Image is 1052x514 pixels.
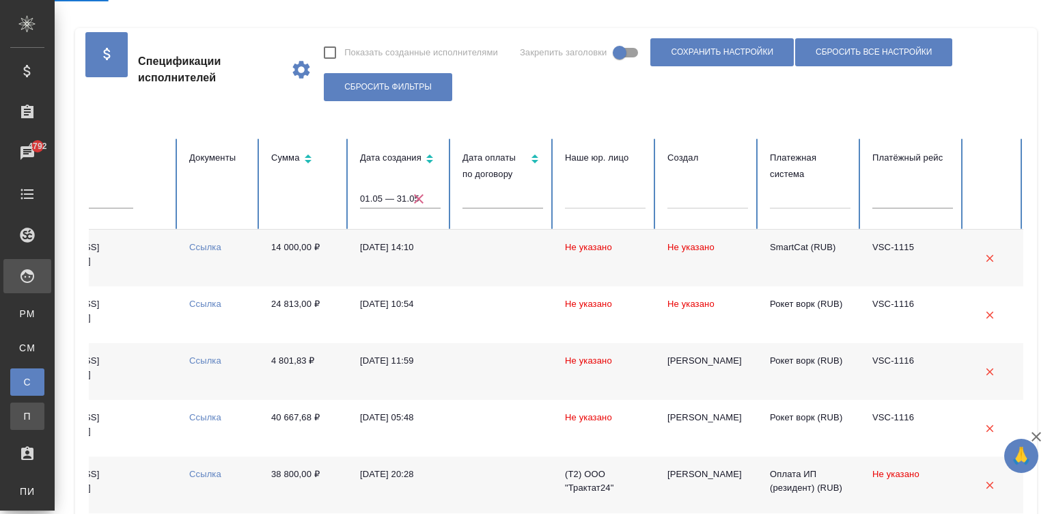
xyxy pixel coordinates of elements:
[1004,439,1038,473] button: 🙏
[3,136,51,170] a: 4792
[671,46,773,58] span: Сохранить настройки
[17,341,38,355] span: CM
[975,414,1003,442] button: Удалить
[271,150,338,170] div: Сортировка
[324,73,452,101] button: Сбросить фильтры
[861,230,964,286] td: VSC-1115
[138,53,279,86] span: Спецификации исполнителей
[667,242,715,252] span: Не указано
[795,38,952,66] button: Сбросить все настройки
[189,412,221,422] a: Ссылка
[189,469,221,479] a: Ссылка
[667,150,748,166] div: Создал
[861,400,964,457] td: VSC-1116
[975,301,1003,329] button: Удалить
[667,299,715,309] span: Не указано
[975,357,1003,385] button: Удалить
[565,150,646,166] div: Наше юр. лицо
[349,457,452,513] td: [DATE] 20:28
[344,81,432,93] span: Сбросить фильтры
[260,400,349,457] td: 40 667,68 ₽
[189,150,249,166] div: Документы
[1010,442,1033,470] span: 🙏
[554,457,656,513] td: (Т2) ООО "Трактат24"
[349,286,452,343] td: [DATE] 10:54
[260,457,349,513] td: 38 800,00 ₽
[260,286,349,343] td: 24 813,00 ₽
[349,230,452,286] td: [DATE] 14:10
[20,139,55,153] span: 4792
[260,230,349,286] td: 14 000,00 ₽
[349,400,452,457] td: [DATE] 05:48
[759,400,861,457] td: Рокет ворк (RUB)
[565,299,612,309] span: Не указано
[8,343,178,400] td: [EMAIL_ADDRESS][DOMAIN_NAME]
[565,355,612,366] span: Не указано
[656,457,759,513] td: [PERSON_NAME]
[360,150,441,170] div: Сортировка
[344,46,498,59] span: Показать созданные исполнителями
[759,230,861,286] td: SmartCat (RUB)
[462,150,543,182] div: Сортировка
[8,230,178,286] td: [EMAIL_ADDRESS][DOMAIN_NAME]
[656,343,759,400] td: [PERSON_NAME]
[872,469,919,479] span: Не указано
[565,412,612,422] span: Не указано
[189,299,221,309] a: Ссылка
[975,244,1003,272] button: Удалить
[189,242,221,252] a: Ссылка
[520,46,607,59] span: Закрепить заголовки
[17,307,38,321] span: PM
[872,150,953,166] div: Платёжный рейс
[10,403,44,430] a: П
[8,286,178,343] td: [EMAIL_ADDRESS][DOMAIN_NAME]
[8,400,178,457] td: [EMAIL_ADDRESS][DOMAIN_NAME]
[18,150,167,166] div: Email
[260,343,349,400] td: 4 801,83 ₽
[10,300,44,327] a: PM
[565,242,612,252] span: Не указано
[8,457,178,513] td: [EMAIL_ADDRESS][DOMAIN_NAME]
[770,150,850,182] div: Платежная система
[975,471,1003,499] button: Удалить
[759,343,861,400] td: Рокет ворк (RUB)
[17,409,38,423] span: П
[10,334,44,362] a: CM
[861,286,964,343] td: VSC-1116
[816,46,932,58] span: Сбросить все настройки
[656,400,759,457] td: [PERSON_NAME]
[650,38,794,66] button: Сохранить настройки
[759,286,861,343] td: Рокет ворк (RUB)
[10,478,44,505] a: ПИ
[17,485,38,498] span: ПИ
[759,457,861,513] td: Оплата ИП (резидент) (RUB)
[17,375,38,389] span: С
[10,368,44,396] a: С
[349,343,452,400] td: [DATE] 11:59
[861,343,964,400] td: VSC-1116
[189,355,221,366] a: Ссылка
